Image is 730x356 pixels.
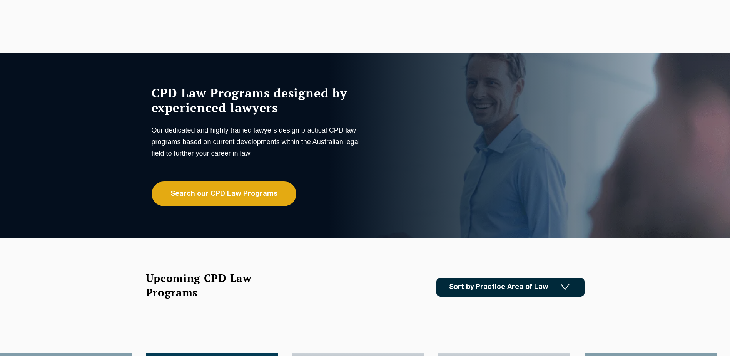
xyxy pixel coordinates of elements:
[146,271,271,299] h2: Upcoming CPD Law Programs
[152,86,363,115] h1: CPD Law Programs designed by experienced lawyers
[152,124,363,159] p: Our dedicated and highly trained lawyers design practical CPD law programs based on current devel...
[561,284,570,291] img: Icon
[436,278,585,297] a: Sort by Practice Area of Law
[152,181,296,206] a: Search our CPD Law Programs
